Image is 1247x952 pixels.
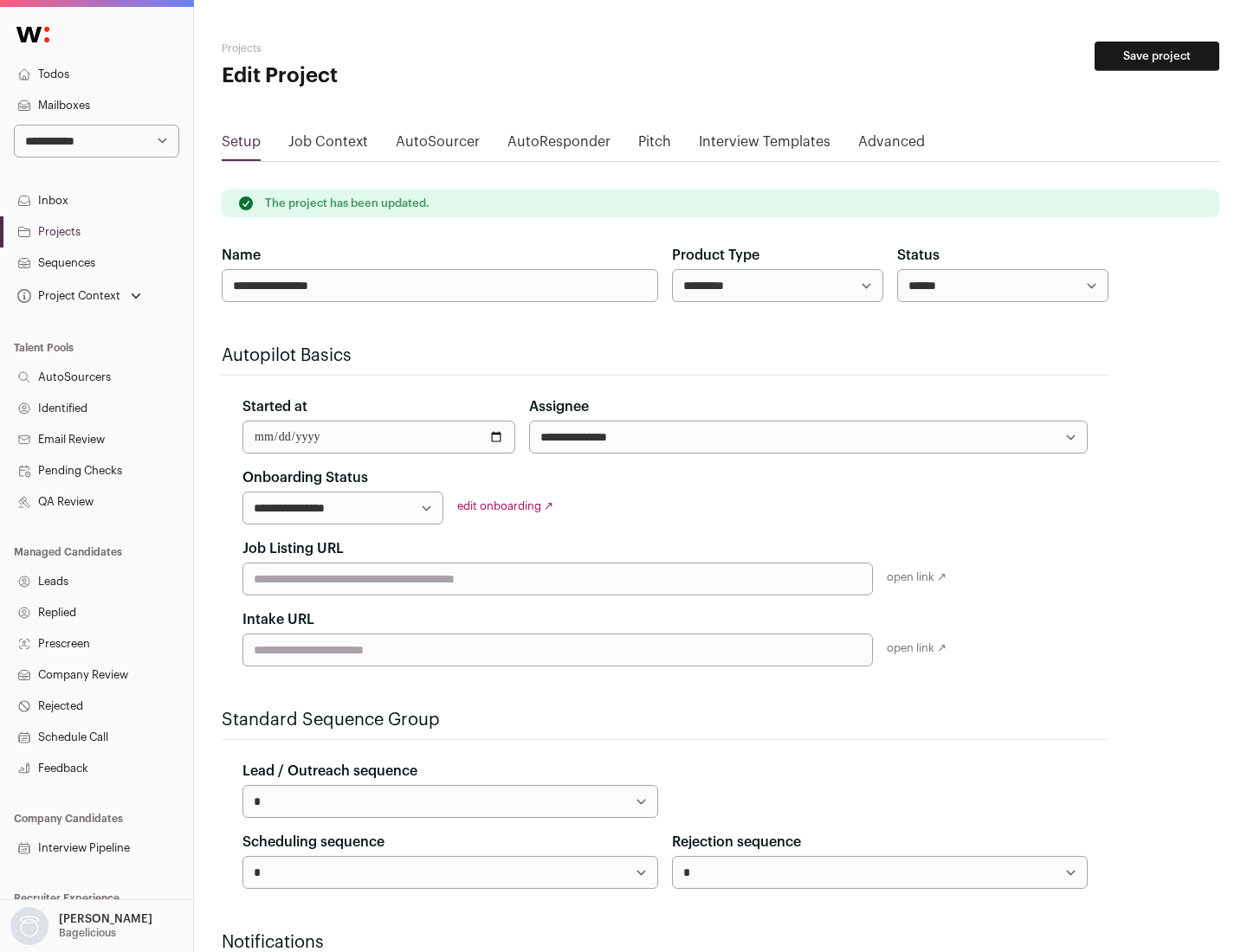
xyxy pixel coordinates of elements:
img: nopic.png [10,907,48,945]
label: Rejection sequence [672,832,801,852]
label: Job Listing URL [242,538,344,559]
label: Name [222,245,261,266]
h1: Edit Project [222,62,554,90]
label: Scheduling sequence [242,832,384,852]
a: edit onboarding ↗ [457,500,553,511]
label: Status [897,245,940,266]
h2: Projects [222,42,554,55]
a: AutoSourcer [396,132,480,159]
div: Project Context [14,289,120,303]
label: Lead / Outreach sequence [242,761,417,782]
a: Setup [222,132,261,159]
img: Wellfound [7,17,59,52]
label: Started at [242,396,307,417]
p: [PERSON_NAME] [59,912,152,926]
a: AutoResponder [507,132,611,159]
a: Job Context [288,132,368,159]
a: Advanced [858,132,925,159]
button: Open dropdown [14,284,145,308]
label: Product Type [672,245,759,266]
a: Pitch [638,132,671,159]
button: Save project [1095,42,1219,71]
a: Interview Templates [699,132,830,159]
h2: Autopilot Basics [222,344,1108,368]
button: Open dropdown [7,907,156,945]
label: Assignee [529,396,589,417]
p: Bagelicious [59,926,116,940]
label: Intake URL [242,609,314,630]
p: The project has been updated. [265,196,430,210]
h2: Standard Sequence Group [222,708,1108,732]
label: Onboarding Status [242,467,368,488]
